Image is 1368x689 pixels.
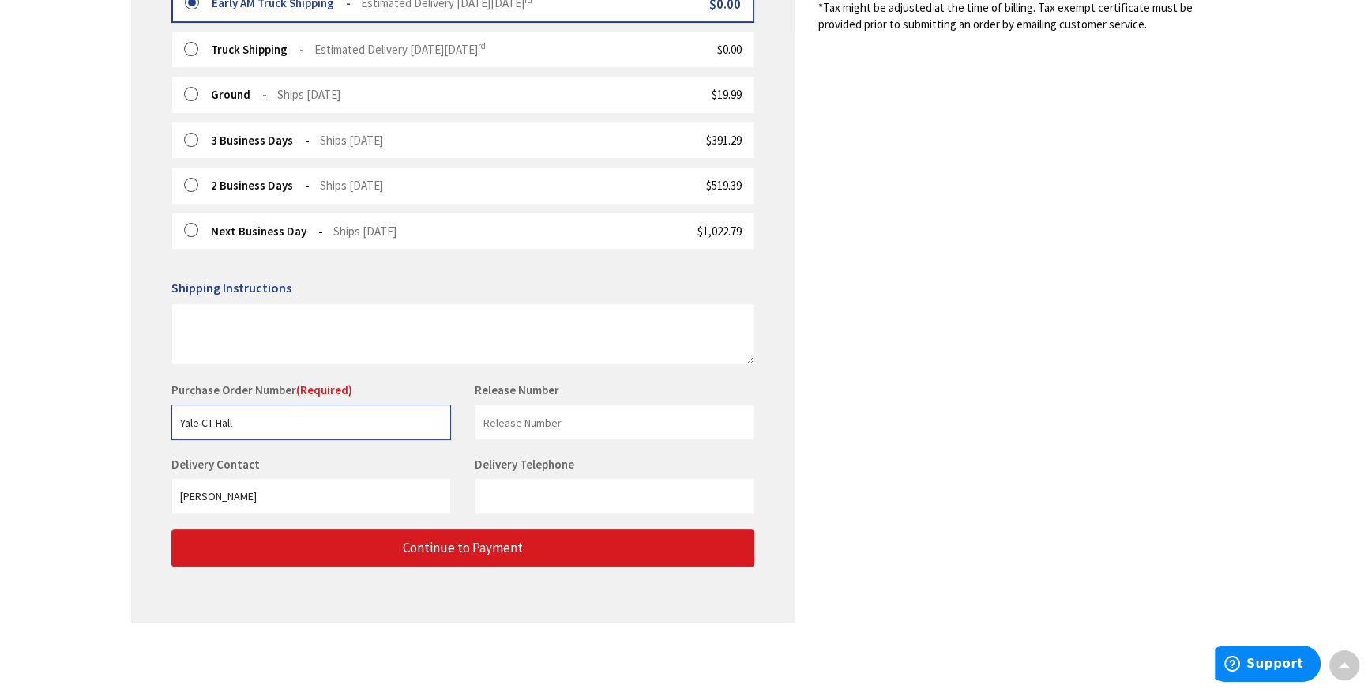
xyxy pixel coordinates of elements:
[333,224,396,239] span: Ships [DATE]
[277,87,340,102] span: Ships [DATE]
[171,457,264,472] label: Delivery Contact
[171,405,451,440] input: Purchase Order Number
[475,382,559,398] label: Release Number
[706,178,742,193] span: $519.39
[706,133,742,148] span: $391.29
[211,133,310,148] strong: 3 Business Days
[211,87,267,102] strong: Ground
[717,42,742,57] span: $0.00
[320,133,383,148] span: Ships [DATE]
[475,405,754,440] input: Release Number
[211,42,304,57] strong: Truck Shipping
[712,87,742,102] span: $19.99
[296,382,352,397] span: (Required)
[171,382,352,398] label: Purchase Order Number
[171,529,754,567] button: Continue to Payment
[320,178,383,193] span: Ships [DATE]
[697,224,742,239] span: $1,022.79
[478,40,486,51] sup: rd
[171,280,291,296] span: Shipping Instructions
[1215,646,1321,685] iframe: Opens a widget where you can find more information
[403,539,523,556] span: Continue to Payment
[211,224,323,239] strong: Next Business Day
[211,178,310,193] strong: 2 Business Days
[314,42,486,57] span: Estimated Delivery [DATE][DATE]
[475,457,578,472] label: Delivery Telephone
